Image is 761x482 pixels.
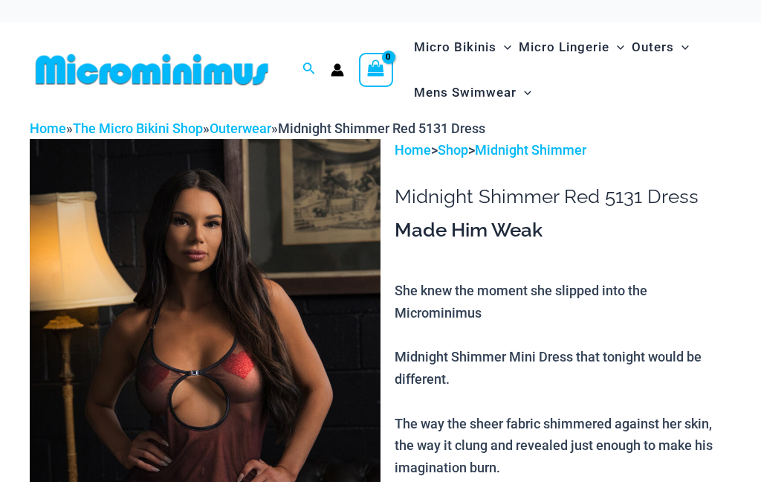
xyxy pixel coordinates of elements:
[632,28,674,66] span: Outers
[30,120,485,136] span: » » »
[438,142,468,158] a: Shop
[395,142,431,158] a: Home
[30,120,66,136] a: Home
[410,70,535,115] a: Mens SwimwearMenu ToggleMenu Toggle
[674,28,689,66] span: Menu Toggle
[30,53,274,86] img: MM SHOP LOGO FLAT
[302,60,316,79] a: Search icon link
[278,120,485,136] span: Midnight Shimmer Red 5131 Dress
[516,74,531,112] span: Menu Toggle
[515,25,628,70] a: Micro LingerieMenu ToggleMenu Toggle
[210,120,271,136] a: Outerwear
[395,139,731,161] p: > >
[395,218,731,243] h3: Made Him Weak
[359,53,393,87] a: View Shopping Cart, empty
[475,142,586,158] a: Midnight Shimmer
[73,120,203,136] a: The Micro Bikini Shop
[410,25,515,70] a: Micro BikinisMenu ToggleMenu Toggle
[496,28,511,66] span: Menu Toggle
[609,28,624,66] span: Menu Toggle
[408,22,731,118] nav: Site Navigation
[331,63,344,77] a: Account icon link
[414,74,516,112] span: Mens Swimwear
[628,25,693,70] a: OutersMenu ToggleMenu Toggle
[519,28,609,66] span: Micro Lingerie
[414,28,496,66] span: Micro Bikinis
[395,185,731,208] h1: Midnight Shimmer Red 5131 Dress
